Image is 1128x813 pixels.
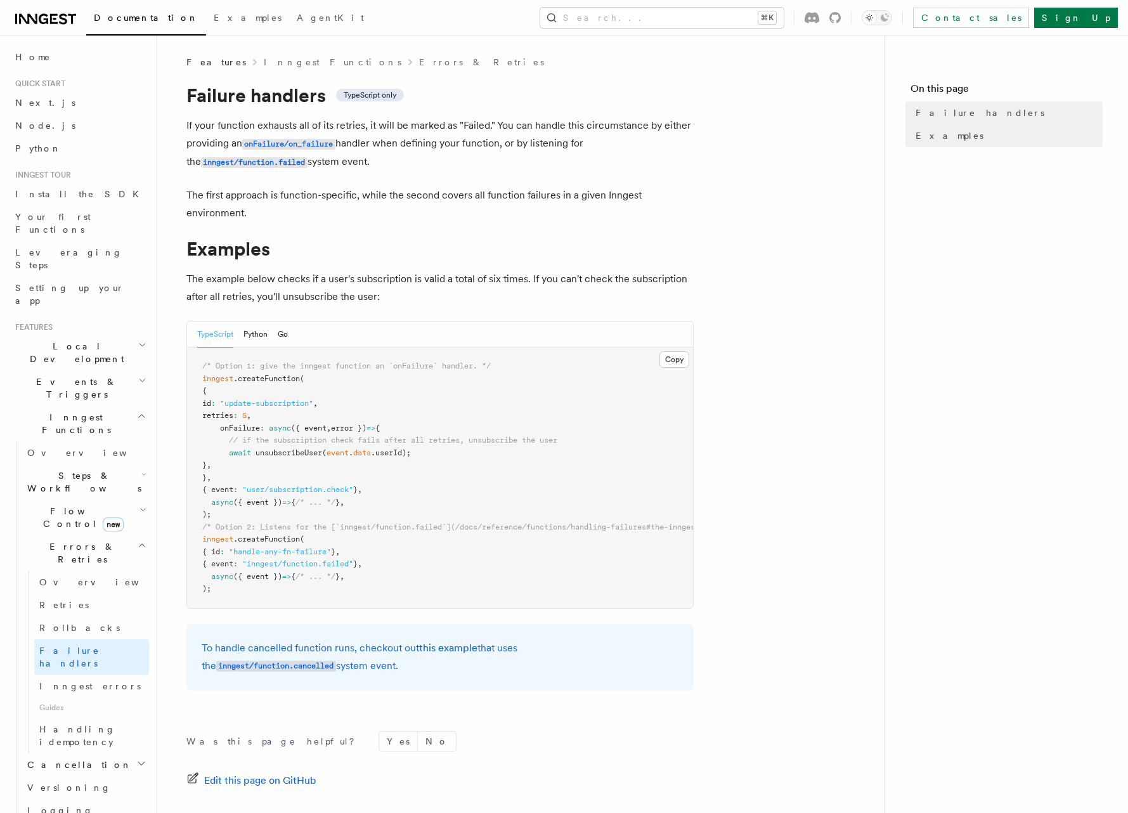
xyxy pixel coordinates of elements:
[344,90,396,100] span: TypeScript only
[202,559,233,568] span: { event
[204,772,316,790] span: Edit this page on GitHub
[10,170,71,180] span: Inngest tour
[371,448,411,457] span: .userId);
[15,120,75,131] span: Node.js
[15,212,91,235] span: Your first Functions
[206,4,289,34] a: Examples
[186,84,694,107] h1: Failure handlers
[229,547,331,556] span: "handle-any-fn-failure"
[186,237,694,260] h1: Examples
[269,424,291,433] span: async
[260,424,264,433] span: :
[15,143,62,153] span: Python
[207,473,211,482] span: ,
[10,79,65,89] span: Quick start
[22,753,149,776] button: Cancellation
[264,56,401,68] a: Inngest Functions
[211,399,216,408] span: :
[1034,8,1118,28] a: Sign Up
[10,205,149,241] a: Your first Functions
[10,406,149,441] button: Inngest Functions
[242,139,335,150] code: onFailure/on_failure
[15,98,75,108] span: Next.js
[229,436,557,445] span: // if the subscription check fails after all retries, unsubscribe the user
[327,448,349,457] span: event
[10,276,149,312] a: Setting up your app
[202,473,207,482] span: }
[10,411,137,436] span: Inngest Functions
[22,535,149,571] button: Errors & Retries
[39,681,141,691] span: Inngest errors
[22,571,149,753] div: Errors & Retries
[202,584,211,593] span: );
[911,81,1103,101] h4: On this page
[94,13,198,23] span: Documentation
[419,56,544,68] a: Errors & Retries
[278,322,288,348] button: Go
[220,399,313,408] span: "update-subscription"
[202,510,211,519] span: );
[862,10,892,25] button: Toggle dark mode
[256,448,322,457] span: unsubscribeUser
[202,535,233,543] span: inngest
[331,547,335,556] span: }
[15,51,51,63] span: Home
[291,424,327,433] span: ({ event
[340,498,344,507] span: ,
[242,137,335,149] a: onFailure/on_failure
[27,448,158,458] span: Overview
[313,399,318,408] span: ,
[233,498,282,507] span: ({ event })
[335,498,340,507] span: }
[229,448,251,457] span: await
[10,46,149,68] a: Home
[201,157,308,168] code: inngest/function.failed
[22,500,149,535] button: Flow Controlnew
[297,13,364,23] span: AgentKit
[10,370,149,406] button: Events & Triggers
[916,107,1044,119] span: Failure handlers
[22,505,139,530] span: Flow Control
[353,485,358,494] span: }
[366,424,375,433] span: =>
[10,322,53,332] span: Features
[22,776,149,799] a: Versioning
[233,411,238,420] span: :
[207,460,211,469] span: ,
[233,485,238,494] span: :
[34,571,149,594] a: Overview
[10,241,149,276] a: Leveraging Steps
[202,361,491,370] span: /* Option 1: give the inngest function an `onFailure` handler. */
[39,724,115,747] span: Handling idempotency
[39,577,170,587] span: Overview
[331,424,366,433] span: error })
[353,448,371,457] span: data
[335,572,340,581] span: }
[340,572,344,581] span: ,
[15,247,122,270] span: Leveraging Steps
[659,351,689,368] button: Copy
[39,623,120,633] span: Rollbacks
[201,155,308,167] a: inngest/function.failed
[202,399,211,408] span: id
[186,270,694,306] p: The example below checks if a user's subscription is valid a total of six times. If you can't che...
[10,91,149,114] a: Next.js
[233,572,282,581] span: ({ event })
[758,11,776,24] kbd: ⌘K
[202,411,233,420] span: retries
[10,375,138,401] span: Events & Triggers
[186,772,316,790] a: Edit this page on GitHub
[186,117,694,171] p: If your function exhausts all of its retries, it will be marked as "Failed." You can handle this ...
[242,559,353,568] span: "inngest/function.failed"
[540,8,784,28] button: Search...⌘K
[233,535,300,543] span: .createFunction
[186,56,246,68] span: Features
[202,374,233,383] span: inngest
[214,13,282,23] span: Examples
[22,441,149,464] a: Overview
[216,660,336,672] a: inngest/function.cancelled
[282,498,291,507] span: =>
[22,464,149,500] button: Steps & Workflows
[186,735,363,748] p: Was this page helpful?
[34,594,149,616] a: Retries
